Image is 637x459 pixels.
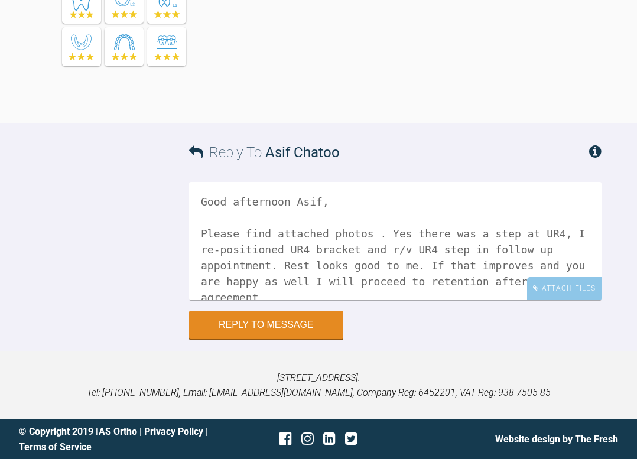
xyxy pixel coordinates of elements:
button: Reply to Message [189,311,343,339]
textarea: Good afternoon Asif, Please find attached photos . Yes there was a step at UR4, I re-positioned U... [189,182,602,300]
p: [STREET_ADDRESS]. Tel: [PHONE_NUMBER], Email: [EMAIL_ADDRESS][DOMAIN_NAME], Company Reg: 6452201,... [19,370,618,401]
h3: Reply To [189,141,340,164]
a: Website design by The Fresh [495,434,618,445]
span: Asif Chatoo [265,144,340,161]
div: © Copyright 2019 IAS Ortho | | [19,424,219,454]
a: Terms of Service [19,441,92,453]
a: Privacy Policy [144,426,203,437]
div: Attach Files [527,277,602,300]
